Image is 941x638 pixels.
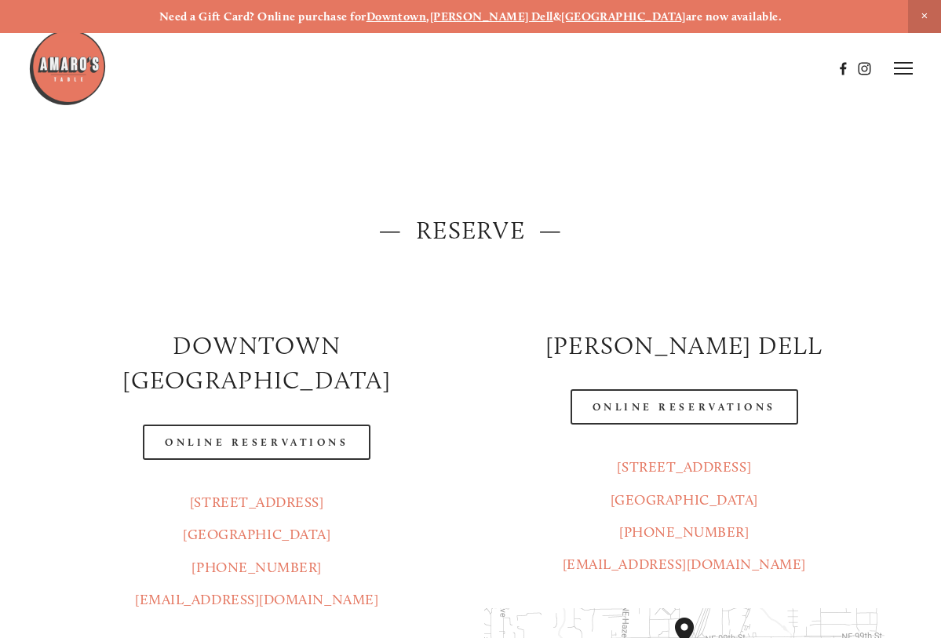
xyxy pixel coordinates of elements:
a: [GEOGRAPHIC_DATA] [561,9,686,24]
a: [STREET_ADDRESS] [617,458,751,476]
a: [STREET_ADDRESS] [190,494,324,511]
strong: & [553,9,561,24]
a: Online Reservations [143,425,370,460]
h2: [PERSON_NAME] DELL [484,328,885,363]
a: Downtown [367,9,427,24]
a: [GEOGRAPHIC_DATA] [183,526,330,543]
a: Online Reservations [571,389,798,425]
img: Amaro's Table [28,28,107,107]
a: [EMAIL_ADDRESS][DOMAIN_NAME] [135,591,378,608]
a: [PHONE_NUMBER] [619,523,750,541]
a: [EMAIL_ADDRESS][DOMAIN_NAME] [563,556,806,573]
h2: — Reserve — [57,213,884,248]
strong: Need a Gift Card? Online purchase for [159,9,367,24]
a: [PHONE_NUMBER] [191,559,322,576]
a: [GEOGRAPHIC_DATA] [611,491,758,509]
strong: , [426,9,429,24]
a: [PERSON_NAME] Dell [430,9,553,24]
strong: are now available. [686,9,782,24]
h2: Downtown [GEOGRAPHIC_DATA] [57,328,458,398]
